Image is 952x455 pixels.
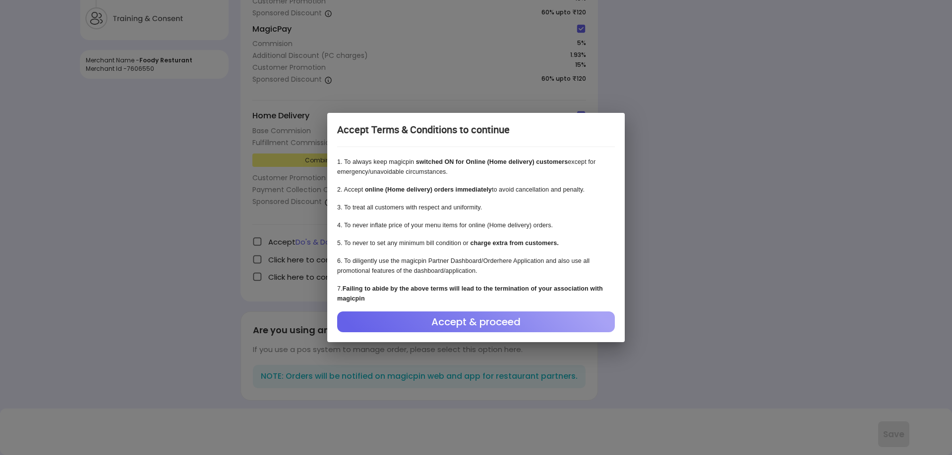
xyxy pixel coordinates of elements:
[337,285,603,302] b: Failing to abide by the above terms will lead to the termination of your association with magicpin
[337,238,615,248] p: 5 . To never to set any minimum bill condition or
[416,158,568,165] b: switched ON for Online (Home delivery) customers
[337,284,615,303] p: 7 .
[337,311,615,332] div: Accept & proceed
[470,240,558,247] b: charge extra from customers.
[337,123,615,137] div: Accept Terms & Conditions to continue
[365,186,492,193] b: online (Home delivery) orders immediately
[337,220,615,230] p: 4 . To never inflate price of your menu items for online (Home delivery) orders.
[337,202,615,212] p: 3 . To treat all customers with respect and uniformity.
[337,157,615,177] p: 1 . To always keep magicpin except for emergency/unavoidable circumstances.
[337,185,615,195] p: 2 . Accept to avoid cancellation and penalty.
[337,256,615,276] p: 6 . To diligently use the magicpin Partner Dashboard/Orderhere Application and also use all promo...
